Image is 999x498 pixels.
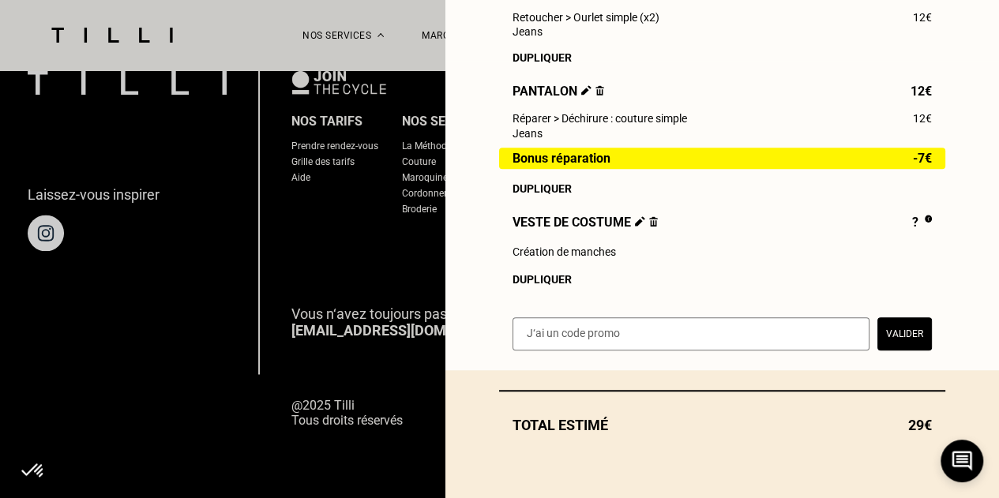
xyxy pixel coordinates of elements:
span: Veste de costume [513,215,658,232]
button: Valider [877,317,932,350]
span: Création de manches [513,245,616,258]
span: Réparer > Déchirure : couture simple [513,112,687,125]
div: Dupliquer [513,182,932,195]
div: Dupliquer [513,51,932,64]
span: Jeans [513,127,543,140]
img: Supprimer [595,85,604,95]
span: Jeans [513,25,543,38]
img: Éditer [635,216,645,227]
span: 12€ [913,11,932,24]
span: -7€ [913,152,932,165]
img: Supprimer [649,216,658,227]
img: Éditer [581,85,592,95]
div: Total estimé [499,417,945,433]
span: Pantalon [513,84,604,99]
div: Dupliquer [513,273,932,286]
div: ? [912,215,932,232]
input: J‘ai un code promo [513,317,869,350]
span: Bonus réparation [513,152,610,165]
img: Pourquoi le prix est indéfini ? [925,215,932,223]
span: Retoucher > Ourlet simple (x2) [513,11,659,24]
span: 12€ [913,112,932,125]
span: 12€ [911,84,932,99]
span: 29€ [908,417,932,433]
